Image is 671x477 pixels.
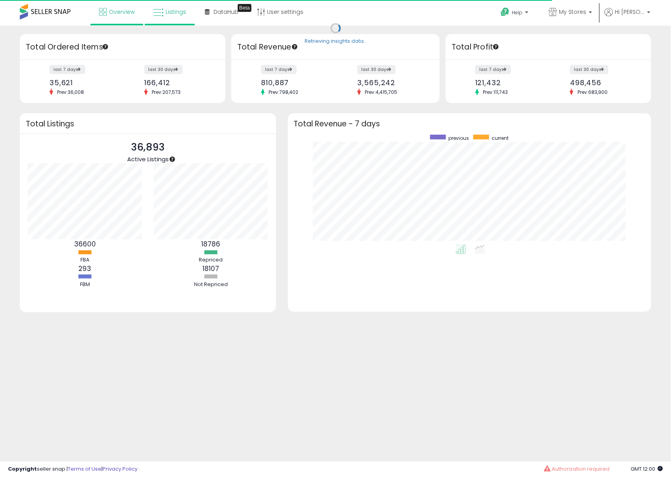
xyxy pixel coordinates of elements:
[187,256,234,264] div: Repriced
[78,264,91,273] b: 293
[449,135,469,141] span: previous
[492,135,509,141] span: current
[357,78,426,87] div: 3,565,242
[144,78,212,87] div: 166,412
[201,239,220,249] b: 18786
[479,89,512,95] span: Prev: 111,743
[53,89,88,95] span: Prev: 36,008
[127,140,169,155] p: 36,893
[50,65,85,74] label: last 7 days
[102,43,109,50] div: Tooltip anchor
[605,8,650,26] a: Hi [PERSON_NAME]
[494,1,536,26] a: Help
[26,42,219,53] h3: Total Ordered Items
[148,89,185,95] span: Prev: 207,573
[475,65,511,74] label: last 7 days
[615,8,645,16] span: Hi [PERSON_NAME]
[500,7,510,17] i: Get Help
[169,156,176,163] div: Tooltip anchor
[559,8,587,16] span: My Stores
[305,38,366,45] div: Retrieving insights data..
[202,264,219,273] b: 18107
[238,4,252,12] div: Tooltip anchor
[74,239,96,249] b: 36600
[291,43,298,50] div: Tooltip anchor
[361,89,401,95] span: Prev: 4,415,705
[50,78,117,87] div: 35,621
[294,121,645,127] h3: Total Revenue - 7 days
[26,121,270,127] h3: Total Listings
[61,281,109,288] div: FBM
[452,42,645,53] h3: Total Profit
[144,65,183,74] label: last 30 days
[109,8,135,16] span: Overview
[166,8,186,16] span: Listings
[261,78,330,87] div: 810,887
[261,65,297,74] label: last 7 days
[357,65,396,74] label: last 30 days
[570,78,637,87] div: 498,456
[512,9,523,16] span: Help
[213,8,238,16] span: DataHub
[187,281,234,288] div: Not Repriced
[475,78,543,87] div: 121,432
[492,43,499,50] div: Tooltip anchor
[570,65,608,74] label: last 30 days
[265,89,302,95] span: Prev: 798,402
[574,89,612,95] span: Prev: 683,900
[237,42,434,53] h3: Total Revenue
[127,155,169,163] span: Active Listings
[61,256,109,264] div: FBA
